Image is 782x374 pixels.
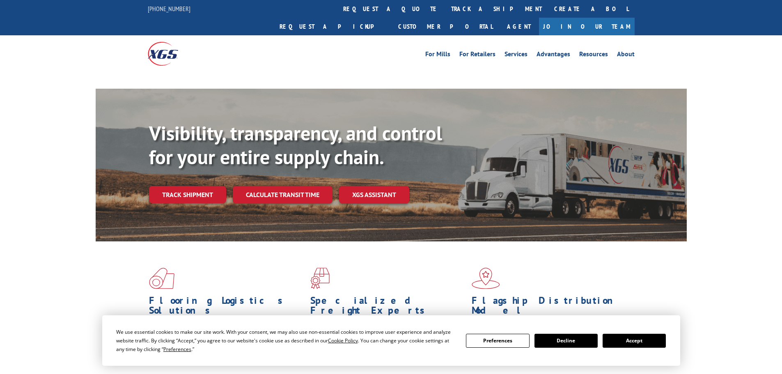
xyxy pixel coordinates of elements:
[339,186,409,204] a: XGS ASSISTANT
[310,296,466,319] h1: Specialized Freight Experts
[539,18,635,35] a: Join Our Team
[149,268,174,289] img: xgs-icon-total-supply-chain-intelligence-red
[579,51,608,60] a: Resources
[149,186,226,203] a: Track shipment
[459,51,495,60] a: For Retailers
[310,268,330,289] img: xgs-icon-focused-on-flooring-red
[537,51,570,60] a: Advantages
[499,18,539,35] a: Agent
[149,296,304,319] h1: Flooring Logistics Solutions
[425,51,450,60] a: For Mills
[149,120,442,170] b: Visibility, transparency, and control for your entire supply chain.
[392,18,499,35] a: Customer Portal
[163,346,191,353] span: Preferences
[116,328,456,353] div: We use essential cookies to make our site work. With your consent, we may also use non-essential ...
[472,296,627,319] h1: Flagship Distribution Model
[534,334,598,348] button: Decline
[102,315,680,366] div: Cookie Consent Prompt
[328,337,358,344] span: Cookie Policy
[603,334,666,348] button: Accept
[273,18,392,35] a: Request a pickup
[472,268,500,289] img: xgs-icon-flagship-distribution-model-red
[148,5,190,13] a: [PHONE_NUMBER]
[505,51,527,60] a: Services
[233,186,333,204] a: Calculate transit time
[466,334,529,348] button: Preferences
[617,51,635,60] a: About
